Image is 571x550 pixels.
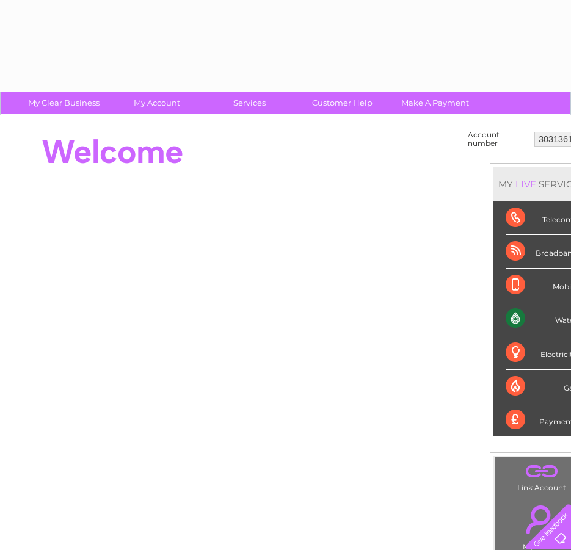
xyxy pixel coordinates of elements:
a: My Account [106,92,207,114]
td: Account number [465,128,531,151]
div: LIVE [513,178,539,190]
a: Make A Payment [385,92,486,114]
a: My Clear Business [13,92,114,114]
a: Customer Help [292,92,393,114]
a: Services [199,92,300,114]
